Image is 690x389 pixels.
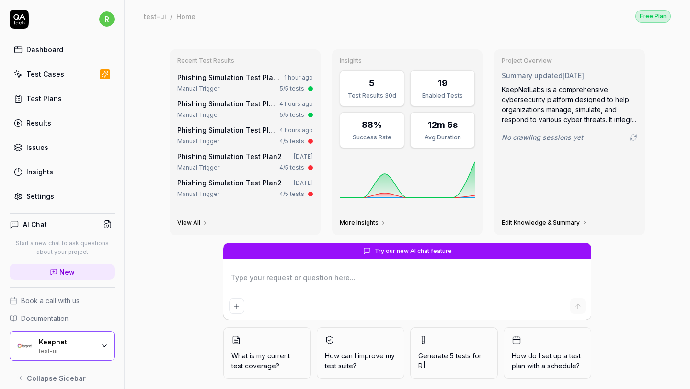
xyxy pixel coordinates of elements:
[177,73,282,81] a: Phishing Simulation Test Plan2
[39,346,94,354] div: test-ui
[26,118,51,128] div: Results
[340,219,386,227] a: More Insights
[177,190,219,198] div: Manual Trigger
[438,77,448,90] div: 19
[502,84,637,125] div: KeepNetLabs is a comprehensive cybersecurity platform designed to help organizations manage, simu...
[317,327,404,379] button: How can I improve my test suite?
[26,45,63,55] div: Dashboard
[563,71,584,80] time: [DATE]
[294,179,313,186] time: [DATE]
[10,65,115,83] a: Test Cases
[284,74,313,81] time: 1 hour ago
[502,71,563,80] span: Summary updated
[177,111,219,119] div: Manual Trigger
[177,179,282,187] a: Phishing Simulation Test Plan2
[10,368,115,388] button: Collapse Sidebar
[294,153,313,160] time: [DATE]
[23,219,47,229] h4: AI Chat
[280,84,304,93] div: 5/5 tests
[59,267,75,277] span: New
[39,338,94,346] div: Keepnet
[279,190,304,198] div: 4/5 tests
[375,247,452,255] span: Try our new AI chat feature
[279,137,304,146] div: 4/5 tests
[418,351,490,371] span: Generate 5 tests for
[416,133,469,142] div: Avg Duration
[340,57,475,65] h3: Insights
[177,84,219,93] div: Manual Trigger
[26,93,62,103] div: Test Plans
[416,92,469,100] div: Enabled Tests
[175,149,315,174] a: Phishing Simulation Test Plan2[DATE]Manual Trigger4/5 tests
[512,351,583,371] span: How do I set up a test plan with a schedule?
[177,152,282,160] a: Phishing Simulation Test Plan2
[26,167,53,177] div: Insights
[175,97,315,121] a: Phishing Simulation Test Plan24 hours agoManual Trigger5/5 tests
[175,123,315,148] a: Phishing Simulation Test Plan24 hours agoManual Trigger4/5 tests
[177,57,313,65] h3: Recent Test Results
[279,100,313,107] time: 4 hours ago
[502,219,587,227] a: Edit Knowledge & Summary
[27,373,86,383] span: Collapse Sidebar
[362,118,382,131] div: 88%
[630,134,637,141] a: Go to crawling settings
[176,11,195,21] div: Home
[10,264,115,280] a: New
[10,114,115,132] a: Results
[10,89,115,108] a: Test Plans
[177,126,282,134] a: Phishing Simulation Test Plan2
[502,57,637,65] h3: Project Overview
[279,126,313,134] time: 4 hours ago
[10,187,115,206] a: Settings
[280,111,304,119] div: 5/5 tests
[177,219,208,227] a: View All
[279,163,304,172] div: 4/5 tests
[10,331,115,361] button: Keepnet LogoKeepnettest-ui
[170,11,172,21] div: /
[10,40,115,59] a: Dashboard
[346,133,398,142] div: Success Rate
[99,11,115,27] span: r
[428,118,458,131] div: 12m 6s
[504,327,591,379] button: How do I set up a test plan with a schedule?
[502,132,583,142] span: No crawling sessions yet
[410,327,498,379] button: Generate 5 tests forR
[175,70,315,95] a: Phishing Simulation Test Plan21 hour agoManual Trigger5/5 tests
[10,313,115,323] a: Documentation
[418,362,423,370] span: R
[325,351,396,371] span: How can I improve my test suite?
[177,137,219,146] div: Manual Trigger
[10,239,115,256] p: Start a new chat to ask questions about your project
[346,92,398,100] div: Test Results 30d
[21,296,80,306] span: Book a call with us
[229,298,244,314] button: Add attachment
[10,162,115,181] a: Insights
[635,10,671,23] button: Free Plan
[10,296,115,306] a: Book a call with us
[99,10,115,29] button: r
[26,191,54,201] div: Settings
[26,142,48,152] div: Issues
[369,77,375,90] div: 5
[177,163,219,172] div: Manual Trigger
[21,313,69,323] span: Documentation
[223,327,311,379] button: What is my current test coverage?
[231,351,303,371] span: What is my current test coverage?
[144,11,166,21] div: test-ui
[26,69,64,79] div: Test Cases
[175,176,315,200] a: Phishing Simulation Test Plan2[DATE]Manual Trigger4/5 tests
[16,337,33,355] img: Keepnet Logo
[10,138,115,157] a: Issues
[177,100,282,108] a: Phishing Simulation Test Plan2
